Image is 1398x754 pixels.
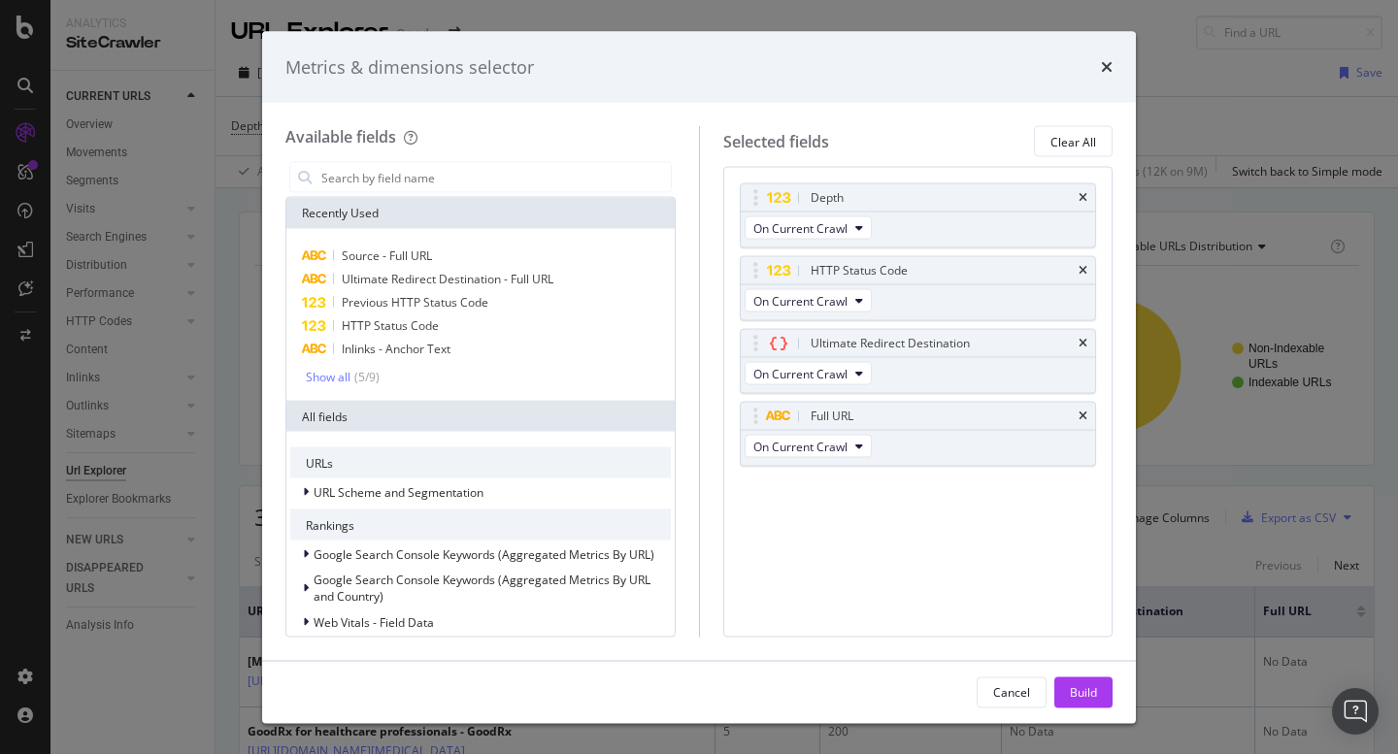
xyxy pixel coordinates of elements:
[342,317,439,334] span: HTTP Status Code
[811,261,908,280] div: HTTP Status Code
[745,289,872,312] button: On Current Crawl
[1054,676,1113,707] button: Build
[285,54,534,80] div: Metrics & dimensions selector
[286,198,675,229] div: Recently Used
[342,341,450,357] span: Inlinks - Anchor Text
[753,365,848,381] span: On Current Crawl
[993,683,1030,700] div: Cancel
[290,509,671,541] div: Rankings
[745,435,872,458] button: On Current Crawl
[740,183,1097,248] div: DepthtimesOn Current Crawl
[1079,265,1087,277] div: times
[314,613,434,630] span: Web Vitals - Field Data
[1034,126,1113,157] button: Clear All
[314,483,483,500] span: URL Scheme and Segmentation
[1079,410,1087,422] div: times
[753,438,848,454] span: On Current Crawl
[285,126,396,148] div: Available fields
[1079,192,1087,204] div: times
[290,447,671,478] div: URLs
[811,334,970,353] div: Ultimate Redirect Destination
[740,402,1097,467] div: Full URLtimesOn Current Crawl
[753,292,848,309] span: On Current Crawl
[262,31,1136,723] div: modal
[723,130,829,152] div: Selected fields
[1070,683,1097,700] div: Build
[319,163,671,192] input: Search by field name
[740,256,1097,321] div: HTTP Status CodetimesOn Current Crawl
[745,362,872,385] button: On Current Crawl
[745,216,872,240] button: On Current Crawl
[342,247,432,264] span: Source - Full URL
[342,294,488,311] span: Previous HTTP Status Code
[977,676,1047,707] button: Cancel
[314,545,654,562] span: Google Search Console Keywords (Aggregated Metrics By URL)
[306,370,350,383] div: Show all
[342,271,553,287] span: Ultimate Redirect Destination - Full URL
[1050,133,1096,149] div: Clear All
[1101,54,1113,80] div: times
[740,329,1097,394] div: Ultimate Redirect DestinationtimesOn Current Crawl
[1332,688,1379,735] div: Open Intercom Messenger
[811,188,844,208] div: Depth
[350,369,380,385] div: ( 5 / 9 )
[753,219,848,236] span: On Current Crawl
[811,407,853,426] div: Full URL
[286,401,675,432] div: All fields
[314,572,650,605] span: Google Search Console Keywords (Aggregated Metrics By URL and Country)
[1079,338,1087,349] div: times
